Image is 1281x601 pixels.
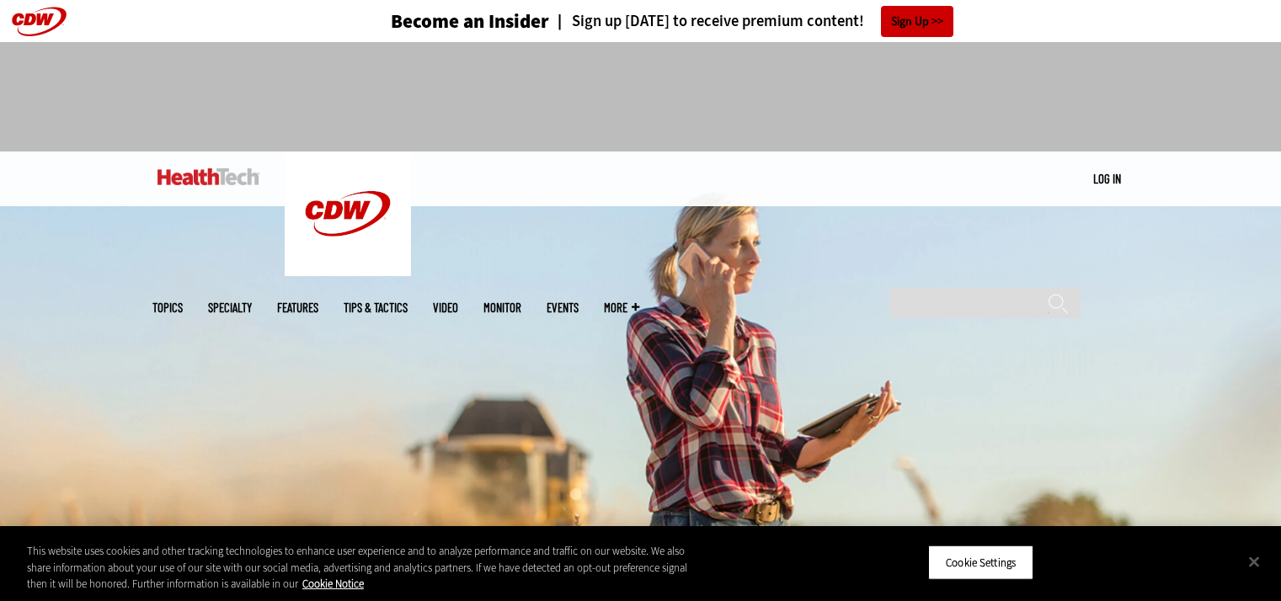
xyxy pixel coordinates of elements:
a: Become an Insider [328,12,549,31]
div: This website uses cookies and other tracking technologies to enhance user experience and to analy... [27,543,705,593]
a: Tips & Tactics [344,301,408,314]
h3: Become an Insider [391,12,549,31]
span: Specialty [208,301,252,314]
span: More [604,301,639,314]
a: Events [547,301,579,314]
a: MonITor [483,301,521,314]
a: CDW [285,263,411,280]
img: Home [157,168,259,185]
a: Sign Up [881,6,953,37]
a: Video [433,301,458,314]
button: Close [1236,543,1273,580]
a: More information about your privacy [302,577,364,591]
a: Features [277,301,318,314]
a: Sign up [DATE] to receive premium content! [549,13,864,29]
span: Topics [152,301,183,314]
img: Home [285,152,411,276]
div: User menu [1093,170,1121,188]
a: Log in [1093,171,1121,186]
iframe: advertisement [334,59,947,135]
button: Cookie Settings [928,545,1033,580]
